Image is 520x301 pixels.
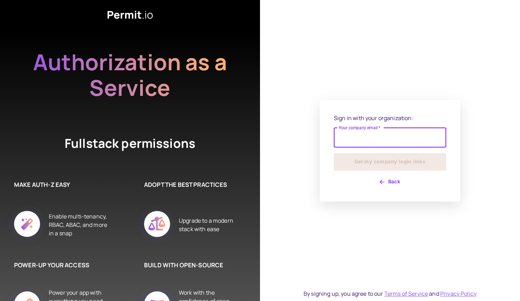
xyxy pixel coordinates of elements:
[14,180,109,189] h6: MAKE AUTH-Z EASY
[144,261,239,270] h6: BUILD WITH OPEN-SOURCE
[144,180,239,189] h6: ADOPT THE BEST PRACTICES
[11,49,249,100] h2: Authorization as a Service
[334,153,446,171] button: Get my company login links
[339,125,381,131] label: Your company email
[440,290,476,297] a: Privacy Policy
[384,290,428,297] a: Terms of Service
[49,203,109,247] div: Enable multi-tenancy, RBAC, ABAC, and more in a snap
[179,203,239,247] div: Upgrade to a modern stack with ease
[334,114,446,122] p: Sign in with your organization:
[334,176,446,188] button: Back
[304,289,476,298] div: By signing up, you agree to our and
[14,261,109,270] h6: POWER-UP YOUR ACCESS
[39,135,221,152] h4: Fullstack permissions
